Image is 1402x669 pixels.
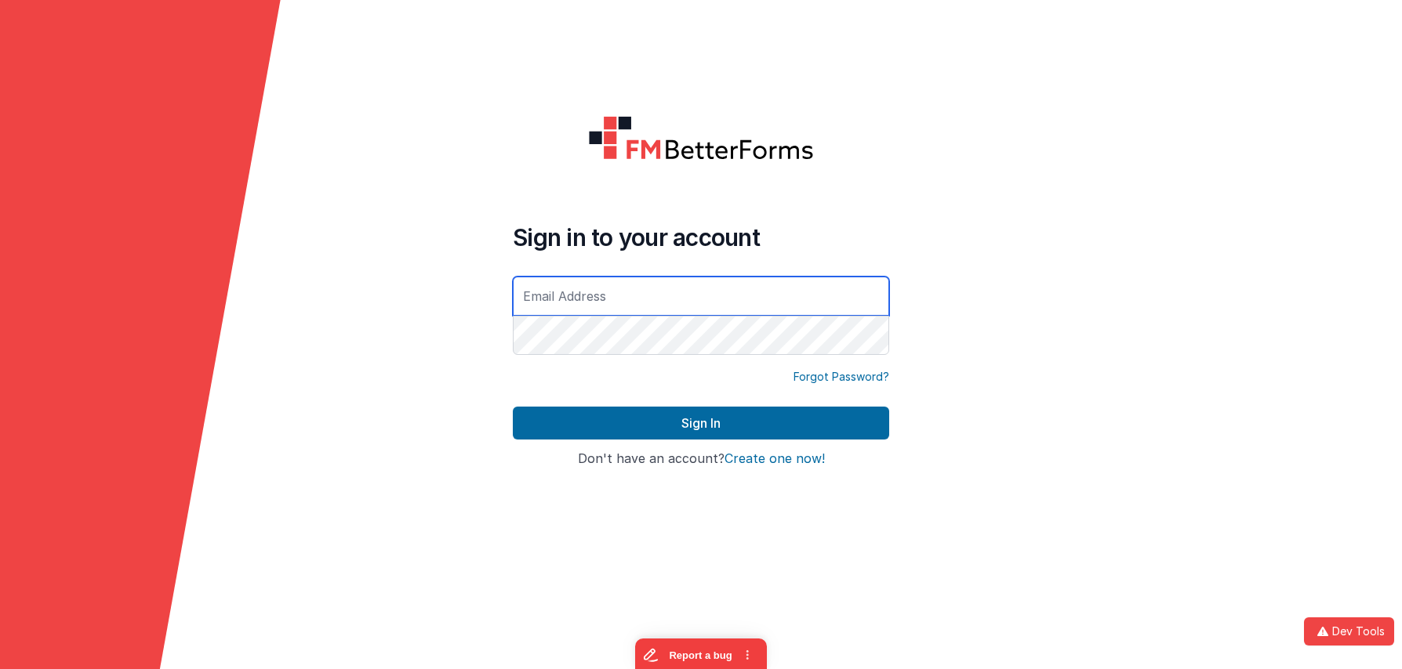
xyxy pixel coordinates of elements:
[513,452,889,466] h4: Don't have an account?
[513,223,889,251] h4: Sign in to your account
[513,407,889,439] button: Sign In
[1304,617,1394,645] button: Dev Tools
[794,369,889,385] a: Forgot Password?
[725,452,825,466] button: Create one now!
[513,277,889,316] input: Email Address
